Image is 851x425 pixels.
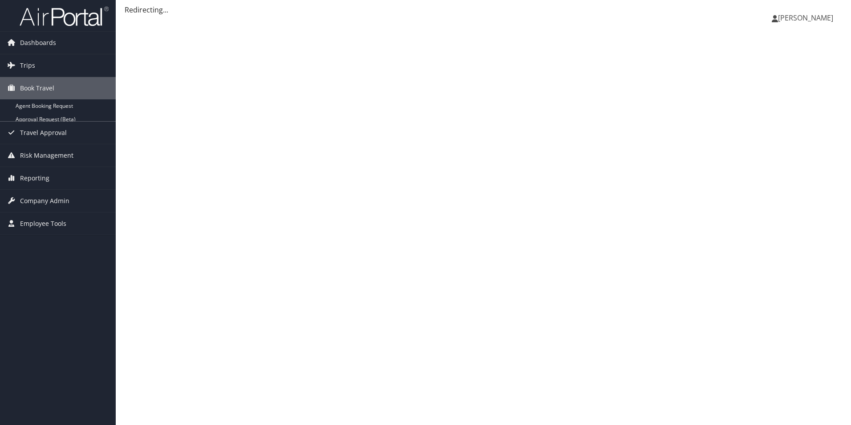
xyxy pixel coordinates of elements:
[20,167,49,189] span: Reporting
[20,77,54,99] span: Book Travel
[20,144,73,167] span: Risk Management
[20,32,56,54] span: Dashboards
[20,122,67,144] span: Travel Approval
[20,212,66,235] span: Employee Tools
[125,4,842,15] div: Redirecting...
[772,4,842,31] a: [PERSON_NAME]
[20,190,69,212] span: Company Admin
[20,6,109,27] img: airportal-logo.png
[20,54,35,77] span: Trips
[778,13,833,23] span: [PERSON_NAME]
